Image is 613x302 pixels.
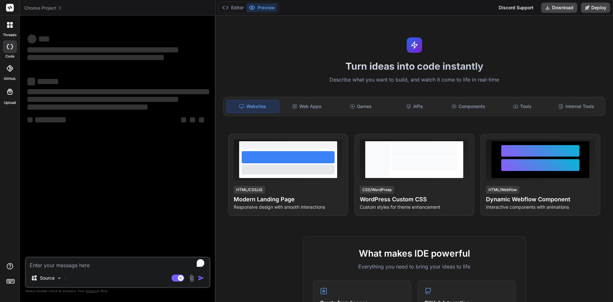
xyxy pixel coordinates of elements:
span: ‌ [199,117,204,122]
span: ‌ [27,117,33,122]
button: Preview [246,3,277,12]
img: icon [198,275,204,281]
div: Games [335,100,387,113]
span: ‌ [27,97,178,102]
button: Download [541,3,577,13]
span: ‌ [27,55,164,60]
p: Always double-check its answers. Your in Bind [25,288,210,294]
p: Describe what you want to build, and watch it come to life in real-time [219,76,609,84]
div: CSS/WordPress [360,186,394,194]
span: ‌ [27,47,178,52]
img: attachment [188,275,195,282]
span: ‌ [181,117,186,122]
span: ‌ [39,36,49,42]
p: Interactive components with animations [486,204,595,210]
h1: Turn ideas into code instantly [219,60,609,72]
span: ‌ [35,117,66,122]
div: APIs [388,100,441,113]
button: Deploy [581,3,610,13]
h4: Dynamic Webflow Component [486,195,595,204]
span: ‌ [190,117,195,122]
label: code [5,54,14,59]
div: HTML/CSS/JS [234,186,265,194]
h4: Modern Landing Page [234,195,343,204]
label: threads [3,32,17,38]
span: privacy [86,289,97,293]
span: ‌ [27,78,35,85]
div: Web Apps [281,100,333,113]
div: Websites [226,100,279,113]
span: Choose Project [24,5,62,11]
button: Editor [220,3,246,12]
h4: WordPress Custom CSS [360,195,469,204]
p: Responsive design with smooth interactions [234,204,343,210]
div: Internal Tools [550,100,602,113]
h2: What makes IDE powerful [313,247,516,260]
span: ‌ [27,35,36,43]
div: Tools [496,100,549,113]
label: Upload [4,100,16,105]
p: Everything you need to bring your ideas to life [313,263,516,270]
span: ‌ [27,105,148,110]
div: Components [442,100,495,113]
textarea: To enrich screen reader interactions, please activate Accessibility in Grammarly extension settings [26,258,209,269]
p: Custom styles for theme enhancement [360,204,469,210]
span: ‌ [27,89,209,94]
div: Discord Support [495,3,537,13]
div: HTML/Webflow [486,186,519,194]
label: GitHub [4,76,16,81]
p: Source [40,275,55,281]
img: Pick Models [57,275,62,281]
span: ‌ [38,79,58,84]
